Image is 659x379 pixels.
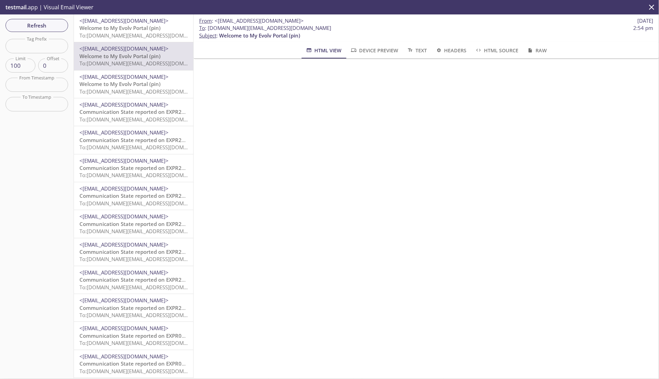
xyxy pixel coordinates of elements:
span: To: [DOMAIN_NAME][EMAIL_ADDRESS][DOMAIN_NAME] [79,256,210,262]
span: <[EMAIL_ADDRESS][DOMAIN_NAME]> [79,17,169,24]
span: HTML View [305,46,342,55]
span: <[EMAIL_ADDRESS][DOMAIN_NAME]> [79,297,169,304]
p: : [199,24,653,39]
span: <[EMAIL_ADDRESS][DOMAIN_NAME]> [79,325,169,332]
span: HTML Source [475,46,518,55]
span: 2:54 pm [634,24,653,32]
span: <[EMAIL_ADDRESS][DOMAIN_NAME]> [79,213,169,220]
span: To: [DOMAIN_NAME][EMAIL_ADDRESS][DOMAIN_NAME] [79,200,210,207]
span: Headers [435,46,467,55]
span: <[EMAIL_ADDRESS][DOMAIN_NAME]> [79,73,169,80]
span: Communication State reported on EXPR200007CT, Gate 3, Evolv_VMS at [DATE] 01:47:03 [79,192,298,199]
span: Welcome to My Evolv Portal (pin) [79,80,161,87]
div: <[EMAIL_ADDRESS][DOMAIN_NAME]>Welcome to My Evolv Portal (pin)To:[DOMAIN_NAME][EMAIL_ADDRESS][DOM... [74,42,193,70]
span: Raw [527,46,547,55]
span: Welcome to My Evolv Portal (pin) [79,53,161,59]
span: [DATE] [638,17,653,24]
span: <[EMAIL_ADDRESS][DOMAIN_NAME]> [215,17,304,24]
div: <[EMAIL_ADDRESS][DOMAIN_NAME]>Communication State reported on EXPR200007CT, Gate 3, Evolv_VMS at ... [74,266,193,294]
span: <[EMAIL_ADDRESS][DOMAIN_NAME]> [79,185,169,192]
span: To: [DOMAIN_NAME][EMAIL_ADDRESS][DOMAIN_NAME] [79,144,210,151]
span: : [DOMAIN_NAME][EMAIL_ADDRESS][DOMAIN_NAME] [199,24,331,32]
span: <[EMAIL_ADDRESS][DOMAIN_NAME]> [79,45,169,52]
span: Welcome to My Evolv Portal (pin) [79,24,161,31]
span: To: [DOMAIN_NAME][EMAIL_ADDRESS][DOMAIN_NAME] [79,88,210,95]
span: : [199,17,304,24]
div: <[EMAIL_ADDRESS][DOMAIN_NAME]>Communication State reported on EXPR200007CT, Gate 3, Evolv_VMS at ... [74,182,193,210]
span: Communication State reported on EXPR200007CT, Gate 3, Evolv_VMS at [DATE] 01:46:16 [79,248,298,255]
span: From [199,17,212,24]
span: Communication State reported on EXPR200007CT, Gate 3, Evolv_VMS at [DATE] 01:47:03 [79,137,298,143]
span: Subject [199,32,216,39]
span: To: [DOMAIN_NAME][EMAIL_ADDRESS][DOMAIN_NAME] [79,60,210,67]
span: <[EMAIL_ADDRESS][DOMAIN_NAME]> [79,269,169,276]
span: Refresh [11,21,63,30]
div: <[EMAIL_ADDRESS][DOMAIN_NAME]>Communication State reported on EXPR200007CT, Gate 3, Evolv_VMS at ... [74,238,193,266]
span: Communication State reported on EXPR200007CT, Gate 3, Evolv_VMS at [DATE] 01:46:16 [79,276,298,283]
span: <[EMAIL_ADDRESS][DOMAIN_NAME]> [79,129,169,136]
div: <[EMAIL_ADDRESS][DOMAIN_NAME]>Communication State reported on EXPR200007CT, Gate 3, Evolv_VMS at ... [74,294,193,322]
span: To: [DOMAIN_NAME][EMAIL_ADDRESS][DOMAIN_NAME] [79,368,210,375]
span: Device Preview [350,46,398,55]
span: To: [DOMAIN_NAME][EMAIL_ADDRESS][DOMAIN_NAME] [79,172,210,178]
span: Communication State reported on EXPR01189, null, Evolv Technology at [DATE] 01:40:52 [79,332,298,339]
span: <[EMAIL_ADDRESS][DOMAIN_NAME]> [79,241,169,248]
div: <[EMAIL_ADDRESS][DOMAIN_NAME]>Welcome to My Evolv Portal (pin)To:[DOMAIN_NAME][EMAIL_ADDRESS][DOM... [74,71,193,98]
span: Text [407,46,427,55]
span: To: [DOMAIN_NAME][EMAIL_ADDRESS][DOMAIN_NAME] [79,228,210,235]
div: <[EMAIL_ADDRESS][DOMAIN_NAME]>Welcome to My Evolv Portal (pin)To:[DOMAIN_NAME][EMAIL_ADDRESS][DOM... [74,14,193,42]
button: Refresh [6,19,68,32]
span: To: [DOMAIN_NAME][EMAIL_ADDRESS][DOMAIN_NAME] [79,284,210,291]
span: Communication State reported on EXPR200007CT, Gate 3, Evolv_VMS at [DATE] 01:47:03 [79,164,298,171]
span: Communication State reported on EXPR200007CT, Gate 3, Evolv_VMS at [DATE] 01:46:16 [79,304,298,311]
div: <[EMAIL_ADDRESS][DOMAIN_NAME]>Communication State reported on EXPR200007CT, Gate 3, Evolv_VMS at ... [74,154,193,182]
div: <[EMAIL_ADDRESS][DOMAIN_NAME]>Communication State reported on EXPR01189, null, Evolv Technology a... [74,322,193,349]
span: To: [DOMAIN_NAME][EMAIL_ADDRESS][DOMAIN_NAME] [79,116,210,123]
div: <[EMAIL_ADDRESS][DOMAIN_NAME]>Communication State reported on EXPR200007CT, Gate 3, Evolv_VMS at ... [74,210,193,238]
span: To [199,24,205,31]
span: To: [DOMAIN_NAME][EMAIL_ADDRESS][DOMAIN_NAME] [79,339,210,346]
div: <[EMAIL_ADDRESS][DOMAIN_NAME]>Communication State reported on EXPR01189, null, Evolv Technology a... [74,350,193,378]
div: <[EMAIL_ADDRESS][DOMAIN_NAME]>Communication State reported on EXPR200007CT, Gate 3, Evolv_VMS at ... [74,98,193,126]
span: Communication State reported on EXPR01189, null, Evolv Technology at [DATE] 01:40:52 [79,360,298,367]
div: <[EMAIL_ADDRESS][DOMAIN_NAME]>Communication State reported on EXPR200007CT, Gate 3, Evolv_VMS at ... [74,126,193,154]
span: To: [DOMAIN_NAME][EMAIL_ADDRESS][DOMAIN_NAME] [79,32,210,39]
span: To: [DOMAIN_NAME][EMAIL_ADDRESS][DOMAIN_NAME] [79,312,210,318]
span: Communication State reported on EXPR200007CT, Gate 3, Evolv_VMS at [DATE] 01:47:03 [79,108,298,115]
span: <[EMAIL_ADDRESS][DOMAIN_NAME]> [79,101,169,108]
span: testmail [6,3,26,11]
span: <[EMAIL_ADDRESS][DOMAIN_NAME]> [79,353,169,360]
span: Communication State reported on EXPR200007CT, Gate 3, Evolv_VMS at [DATE] 01:46:16 [79,220,298,227]
span: Welcome to My Evolv Portal (pin) [219,32,300,39]
span: <[EMAIL_ADDRESS][DOMAIN_NAME]> [79,157,169,164]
